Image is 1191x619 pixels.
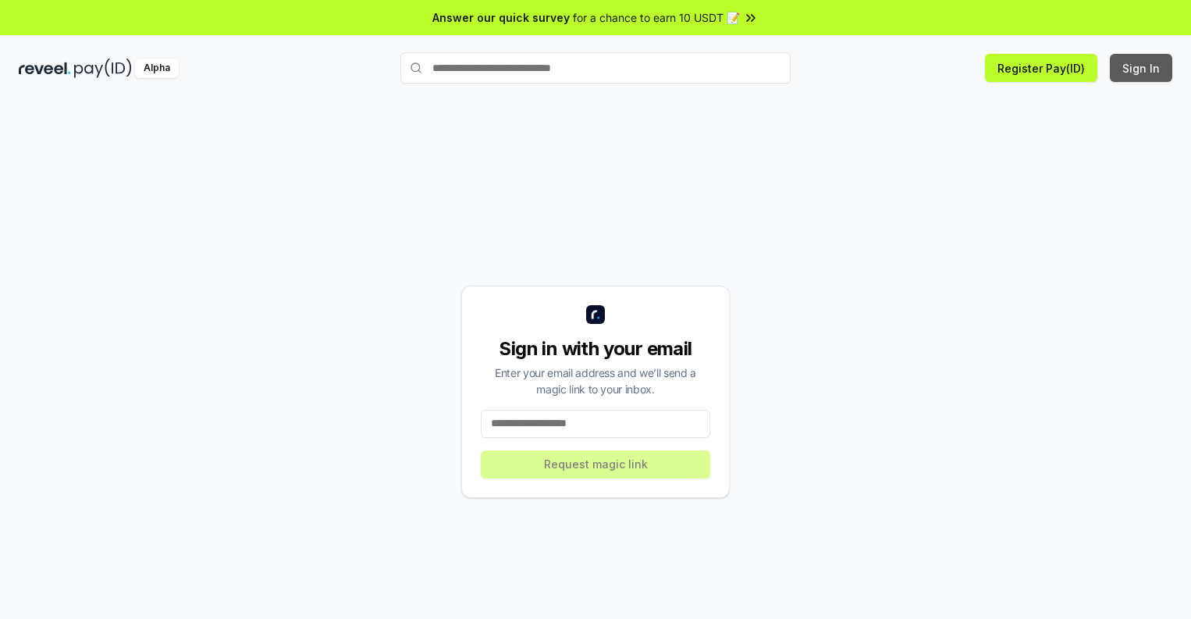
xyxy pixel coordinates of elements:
[573,9,740,26] span: for a chance to earn 10 USDT 📝
[1110,54,1172,82] button: Sign In
[481,365,710,397] div: Enter your email address and we’ll send a magic link to your inbox.
[481,336,710,361] div: Sign in with your email
[74,59,132,78] img: pay_id
[985,54,1097,82] button: Register Pay(ID)
[19,59,71,78] img: reveel_dark
[586,305,605,324] img: logo_small
[135,59,179,78] div: Alpha
[432,9,570,26] span: Answer our quick survey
